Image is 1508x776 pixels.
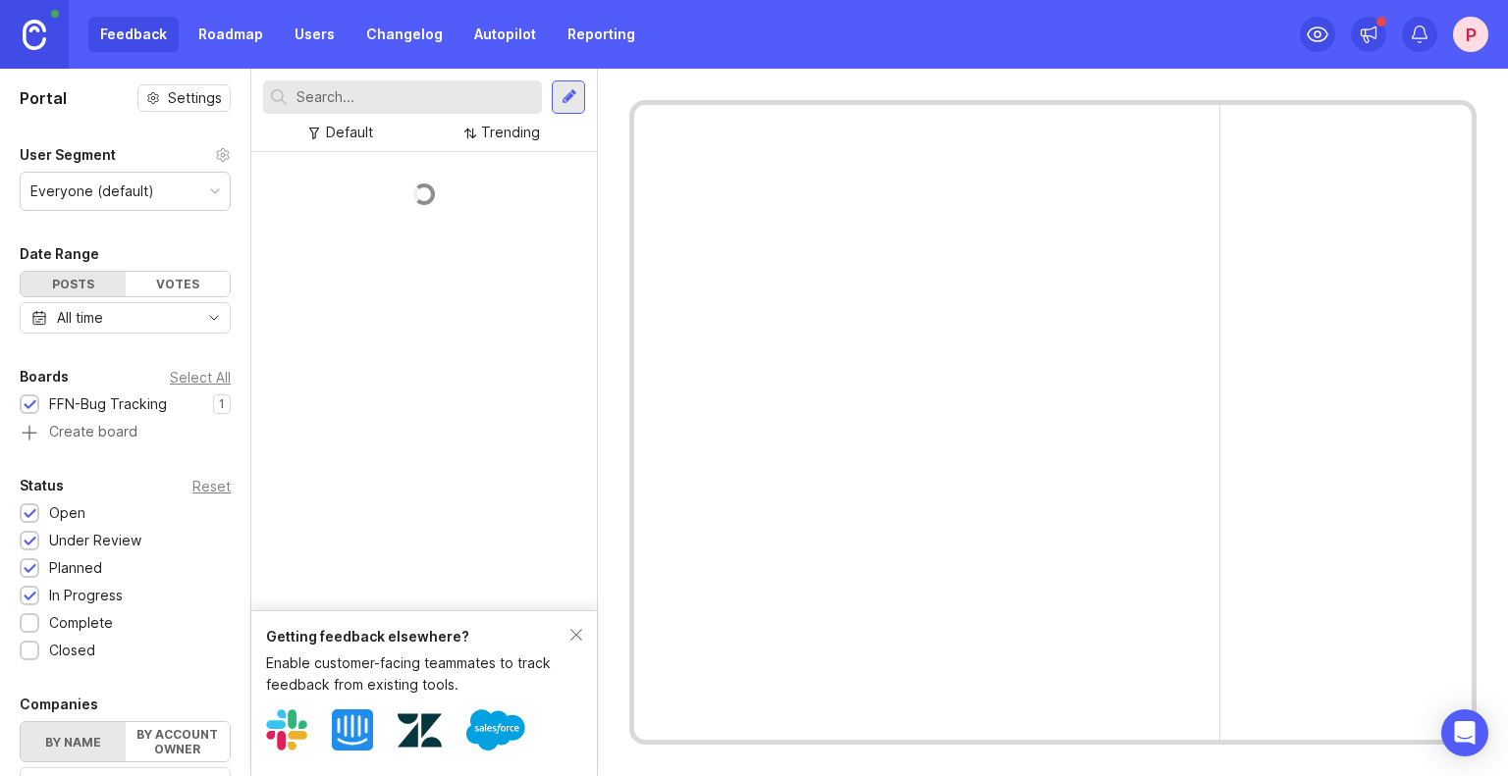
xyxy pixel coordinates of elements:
[332,709,373,750] img: Intercom logo
[23,20,46,50] img: Canny Home
[137,84,231,112] button: Settings
[168,88,222,108] span: Settings
[354,17,455,52] a: Changelog
[126,272,231,296] div: Votes
[1453,17,1488,52] button: P
[20,693,98,716] div: Companies
[49,557,102,579] div: Planned
[192,481,231,491] div: Reset
[20,242,99,266] div: Date Range
[49,640,95,661] div: Closed
[556,17,647,52] a: Reporting
[20,365,69,388] div: Boards
[49,612,113,634] div: Complete
[20,86,67,110] h1: Portal
[481,122,540,143] div: Trending
[283,17,347,52] a: Users
[266,626,570,647] div: Getting feedback elsewhere?
[30,181,154,202] div: Everyone (default)
[198,310,230,326] svg: toggle icon
[296,86,534,108] input: Search...
[266,709,307,750] img: Slack logo
[20,474,64,497] div: Status
[326,122,373,143] div: Default
[466,700,525,759] img: Salesforce logo
[21,272,126,296] div: Posts
[20,425,231,442] a: Create board
[187,17,275,52] a: Roadmap
[1441,709,1488,756] div: Open Intercom Messenger
[21,722,126,761] label: By name
[126,722,231,761] label: By account owner
[49,502,85,524] div: Open
[49,393,167,415] div: FFN-Bug Tracking
[398,708,442,752] img: Zendesk logo
[57,307,103,329] div: All time
[20,143,116,167] div: User Segment
[266,652,570,696] div: Enable customer-facing teammates to track feedback from existing tools.
[462,17,548,52] a: Autopilot
[219,396,225,412] p: 1
[49,530,141,551] div: Under Review
[49,585,123,606] div: In Progress
[170,372,231,383] div: Select All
